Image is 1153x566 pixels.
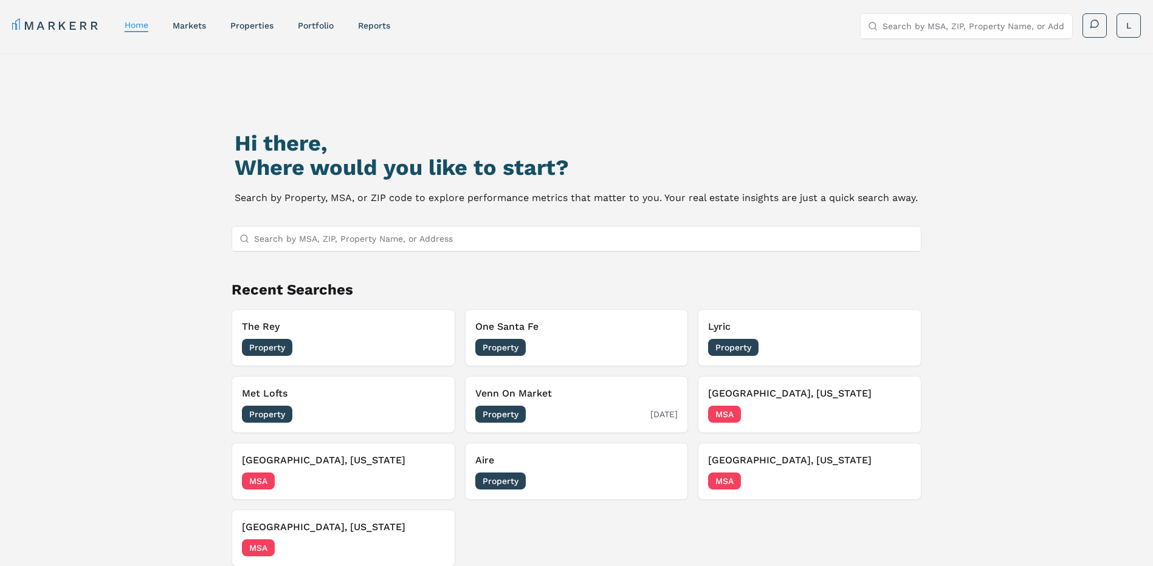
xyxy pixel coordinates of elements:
[650,341,678,353] span: [DATE]
[475,319,678,334] h3: One Santa Fe
[650,408,678,420] span: [DATE]
[358,21,390,30] a: reports
[708,386,911,401] h3: [GEOGRAPHIC_DATA], [US_STATE]
[475,386,678,401] h3: Venn On Market
[1126,19,1131,32] span: L
[232,443,455,500] button: [GEOGRAPHIC_DATA], [US_STATE]MSA[DATE]
[708,319,911,334] h3: Lyric
[242,539,275,556] span: MSA
[708,406,741,423] span: MSA
[708,453,911,468] h3: [GEOGRAPHIC_DATA], [US_STATE]
[650,475,678,487] span: [DATE]
[708,472,741,489] span: MSA
[235,189,918,206] p: Search by Property, MSA, or ZIP code to explore performance metrics that matter to you. Your real...
[883,14,1065,38] input: Search by MSA, ZIP, Property Name, or Address
[242,453,445,468] h3: [GEOGRAPHIC_DATA], [US_STATE]
[698,309,921,366] button: LyricProperty[DATE]
[884,475,911,487] span: [DATE]
[230,21,274,30] a: properties
[242,406,292,423] span: Property
[242,339,292,356] span: Property
[232,376,455,433] button: Met LoftsProperty[DATE]
[465,443,689,500] button: AireProperty[DATE]
[235,131,918,155] h1: Hi there,
[232,309,455,366] button: The ReyProperty[DATE]
[465,309,689,366] button: One Santa FeProperty[DATE]
[418,542,445,554] span: [DATE]
[475,406,526,423] span: Property
[242,386,445,401] h3: Met Lofts
[708,339,759,356] span: Property
[475,453,678,468] h3: Aire
[125,20,148,30] a: home
[884,341,911,353] span: [DATE]
[418,475,445,487] span: [DATE]
[698,376,921,433] button: [GEOGRAPHIC_DATA], [US_STATE]MSA[DATE]
[12,17,100,34] a: MARKERR
[173,21,206,30] a: markets
[235,155,918,180] h2: Where would you like to start?
[242,520,445,534] h3: [GEOGRAPHIC_DATA], [US_STATE]
[418,408,445,420] span: [DATE]
[242,472,275,489] span: MSA
[242,319,445,334] h3: The Rey
[698,443,921,500] button: [GEOGRAPHIC_DATA], [US_STATE]MSA[DATE]
[884,408,911,420] span: [DATE]
[418,341,445,353] span: [DATE]
[254,227,914,251] input: Search by MSA, ZIP, Property Name, or Address
[475,472,526,489] span: Property
[1117,13,1141,38] button: L
[298,21,334,30] a: Portfolio
[465,376,689,433] button: Venn On MarketProperty[DATE]
[232,280,922,299] h2: Recent Searches
[475,339,526,356] span: Property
